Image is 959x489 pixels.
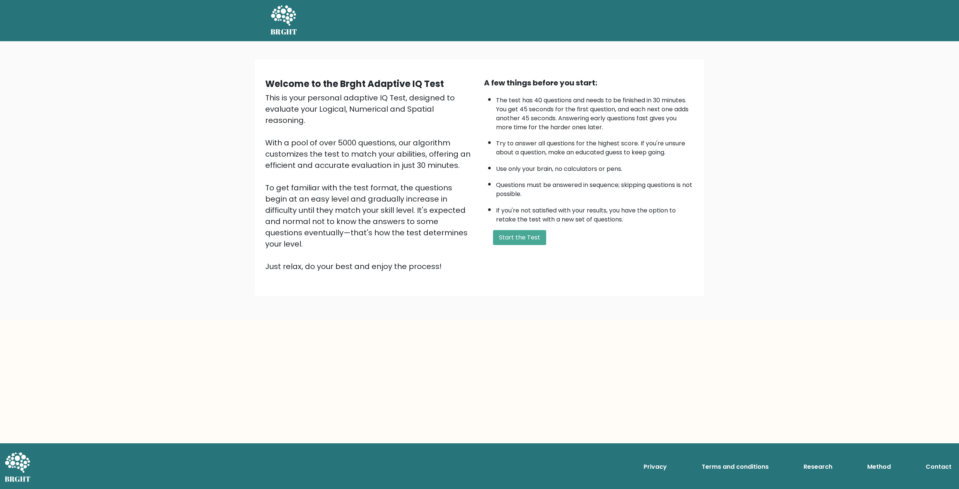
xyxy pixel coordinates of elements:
[493,230,546,245] button: Start the Test
[699,459,772,474] a: Terms and conditions
[496,177,694,199] li: Questions must be answered in sequence; skipping questions is not possible.
[496,92,694,132] li: The test has 40 questions and needs to be finished in 30 minutes. You get 45 seconds for the firs...
[496,135,694,157] li: Try to answer all questions for the highest score. If you're unsure about a question, make an edu...
[801,459,835,474] a: Research
[641,459,670,474] a: Privacy
[265,92,475,272] div: This is your personal adaptive IQ Test, designed to evaluate your Logical, Numerical and Spatial ...
[265,78,444,90] b: Welcome to the Brght Adaptive IQ Test
[864,459,894,474] a: Method
[484,77,694,88] div: A few things before you start:
[496,161,694,173] li: Use only your brain, no calculators or pens.
[270,27,297,36] h5: BRGHT
[496,202,694,224] li: If you're not satisfied with your results, you have the option to retake the test with a new set ...
[923,459,955,474] a: Contact
[270,3,297,38] a: BRGHT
